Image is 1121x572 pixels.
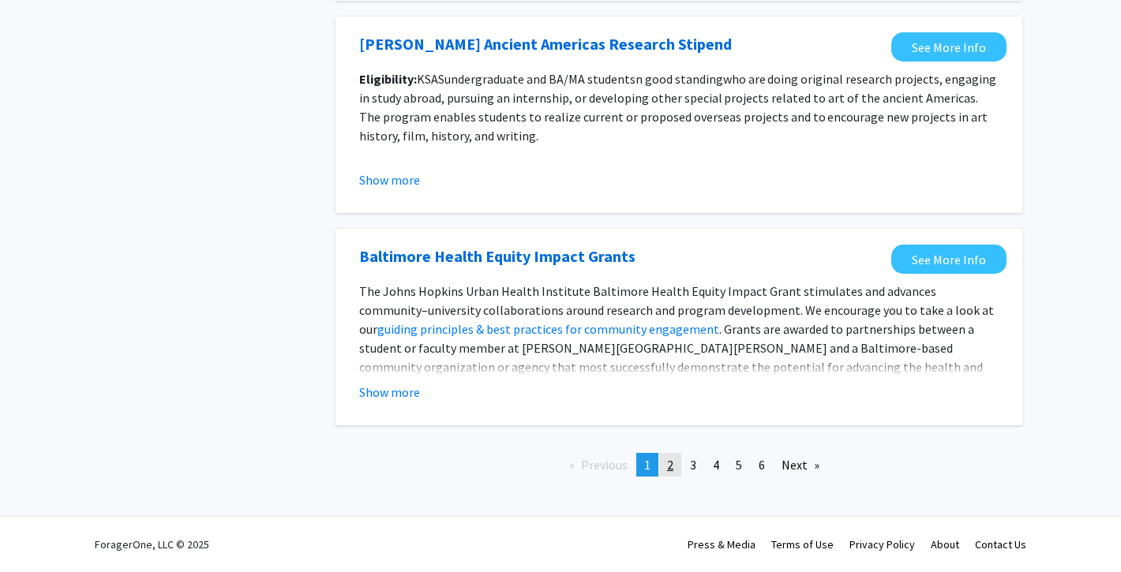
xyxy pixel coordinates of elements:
[359,71,417,87] strong: Eligibility:
[359,32,732,56] a: Opens in a new tab
[759,457,765,473] span: 6
[359,170,420,189] button: Show more
[644,457,650,473] span: 1
[377,321,719,337] a: guiding principles & best practices for community engagement
[359,283,994,337] span: The Johns Hopkins Urban Health Institute Baltimore Health Equity Impact Grant stimulates and adva...
[359,383,420,402] button: Show more
[581,457,628,473] span: Previous
[713,457,719,473] span: 4
[975,537,1026,551] a: Contact Us
[736,457,742,473] span: 5
[774,453,827,477] a: Next page
[690,457,696,473] span: 3
[667,457,673,473] span: 2
[849,537,915,551] a: Privacy Policy
[359,245,635,268] a: Opens in a new tab
[688,537,755,551] a: Press & Media
[891,245,1007,274] a: Opens in a new tab
[95,517,209,572] div: ForagerOne, LLC © 2025
[891,32,1007,62] a: Opens in a new tab
[771,537,834,551] a: Terms of Use
[336,453,1022,477] ul: Pagination
[359,69,999,145] p: KSAS n good standing
[12,501,67,560] iframe: Chat
[931,537,959,551] a: About
[444,71,635,87] span: undergraduate and BA/MA students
